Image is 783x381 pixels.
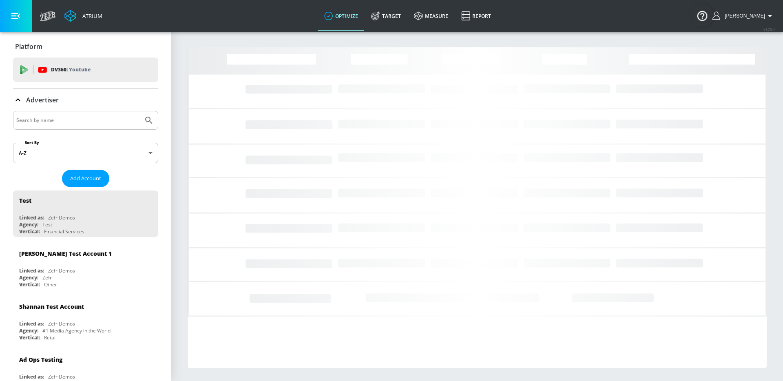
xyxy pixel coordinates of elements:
[19,281,40,288] div: Vertical:
[13,244,158,290] div: [PERSON_NAME] Test Account 1Linked as:Zefr DemosAgency:ZefrVertical:Other
[44,334,57,341] div: Retail
[48,373,75,380] div: Zefr Demos
[19,274,38,281] div: Agency:
[407,1,455,31] a: measure
[48,320,75,327] div: Zefr Demos
[23,140,41,145] label: Sort By
[318,1,365,31] a: optimize
[19,327,38,334] div: Agency:
[13,143,158,163] div: A-Z
[19,320,44,327] div: Linked as:
[691,4,714,27] button: Open Resource Center
[13,297,158,343] div: Shannan Test AccountLinked as:Zefr DemosAgency:#1 Media Agency in the WorldVertical:Retail
[48,267,75,274] div: Zefr Demos
[62,170,109,187] button: Add Account
[69,65,91,74] p: Youtube
[455,1,498,31] a: Report
[44,281,57,288] div: Other
[19,356,62,363] div: Ad Ops Testing
[42,327,111,334] div: #1 Media Agency in the World
[19,228,40,235] div: Vertical:
[13,35,158,58] div: Platform
[44,228,84,235] div: Financial Services
[42,274,52,281] div: Zefr
[79,12,102,20] div: Atrium
[19,373,44,380] div: Linked as:
[13,190,158,237] div: TestLinked as:Zefr DemosAgency:TestVertical:Financial Services
[19,214,44,221] div: Linked as:
[19,250,112,257] div: [PERSON_NAME] Test Account 1
[365,1,407,31] a: Target
[19,267,44,274] div: Linked as:
[19,221,38,228] div: Agency:
[19,334,40,341] div: Vertical:
[26,95,59,104] p: Advertiser
[16,115,140,126] input: Search by name
[763,27,775,31] span: v 4.25.4
[13,58,158,82] div: DV360: Youtube
[42,221,52,228] div: Test
[70,174,101,183] span: Add Account
[721,13,765,19] span: login as: guillermo.cabrera@zefr.com
[712,11,775,21] button: [PERSON_NAME]
[19,197,31,204] div: Test
[13,89,158,111] div: Advertiser
[51,65,91,74] p: DV360:
[64,10,102,22] a: Atrium
[19,303,84,310] div: Shannan Test Account
[15,42,42,51] p: Platform
[48,214,75,221] div: Zefr Demos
